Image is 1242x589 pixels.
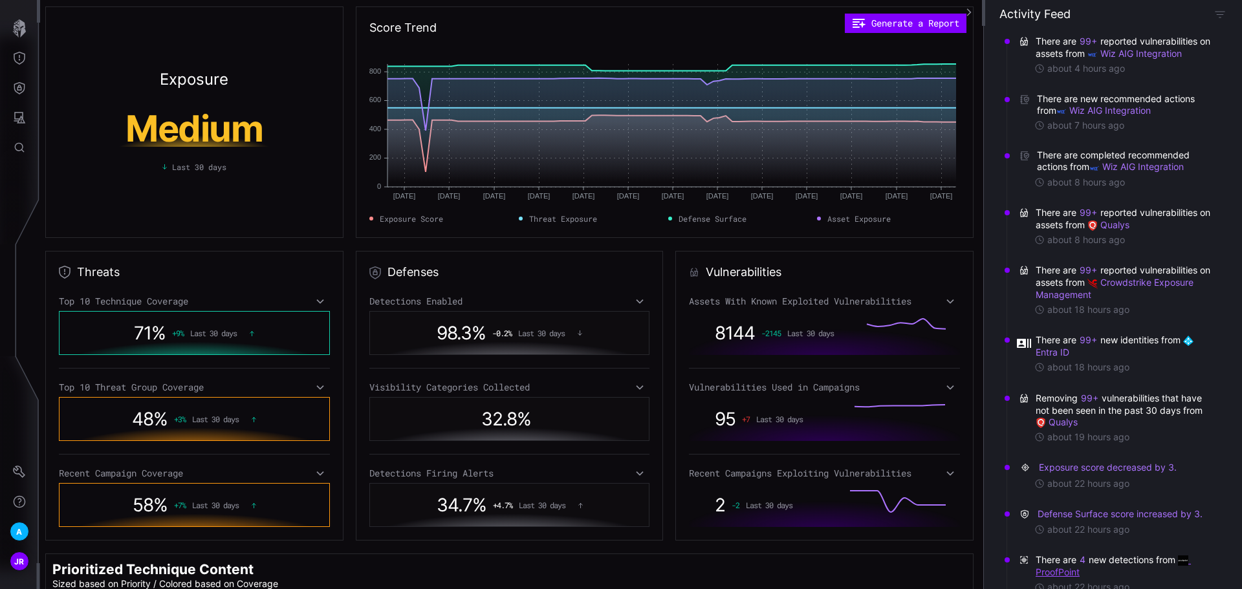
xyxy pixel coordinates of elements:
text: [DATE] [840,192,863,200]
span: Exposure Score [380,213,443,224]
text: [DATE] [662,192,684,200]
text: [DATE] [796,192,818,200]
span: Last 30 days [172,161,226,173]
h2: Threats [77,264,120,280]
img: Wiz [1089,163,1100,173]
button: 99+ [1079,264,1098,277]
div: Detections Firing Alerts [369,467,649,479]
time: about 8 hours ago [1047,234,1125,246]
span: Last 30 days [192,500,239,509]
span: + 7 [742,414,750,423]
span: There are new recommended actions from [1037,93,1214,116]
span: 2 [715,494,725,516]
text: [DATE] [751,192,774,200]
h4: Activity Feed [999,6,1071,21]
span: Last 30 days [746,500,792,509]
span: 95 [715,408,735,430]
div: Visibility Categories Collected [369,381,649,393]
span: + 9 % [172,328,184,337]
span: 58 % [133,494,168,516]
span: -2145 [761,328,781,337]
text: 400 [369,125,381,133]
button: Defense Surface score increased by 3. [1037,508,1203,520]
img: Qualys VMDR [1036,418,1046,428]
span: There are completed recommended actions from [1037,149,1214,173]
span: There are new detections from [1036,553,1214,578]
span: Last 30 days [756,414,803,423]
span: There are new identities from [1036,334,1214,358]
h2: Vulnerabilities [706,264,781,280]
h2: Prioritized Technique Content [52,561,966,578]
a: Qualys [1036,416,1078,427]
span: Last 30 days [519,500,565,509]
time: about 19 hours ago [1047,431,1129,443]
text: [DATE] [930,192,953,200]
time: about 8 hours ago [1047,177,1125,188]
button: JR [1,546,38,576]
text: [DATE] [572,192,595,200]
button: 4 [1079,553,1086,566]
text: 0 [377,182,381,190]
div: Top 10 Threat Group Coverage [59,381,330,393]
time: about 22 hours ago [1047,478,1129,489]
div: Recent Campaign Coverage [59,467,330,479]
text: 200 [369,153,381,161]
span: A [16,525,22,539]
span: JR [14,555,25,568]
span: There are reported vulnerabilities on assets from [1036,264,1214,301]
span: Removing vulnerabilities that have not been seen in the past 30 days from [1036,392,1214,429]
span: + 7 % [174,500,186,509]
text: [DATE] [483,192,506,200]
span: -0.2 % [492,328,512,337]
time: about 7 hours ago [1047,120,1124,131]
span: Defense Surface [679,213,746,224]
span: Last 30 days [192,414,239,423]
h2: Score Trend [369,20,437,36]
time: about 22 hours ago [1047,524,1129,535]
button: Exposure score decreased by 3. [1038,461,1177,474]
a: Wiz AIG Integration [1056,105,1151,116]
span: 32.8 % [481,408,531,430]
a: Wiz AIG Integration [1087,48,1182,59]
time: about 18 hours ago [1047,304,1129,316]
text: 800 [369,67,381,75]
text: [DATE] [393,192,416,200]
button: A [1,517,38,546]
span: Last 30 days [190,328,237,337]
img: Qualys VMDR [1087,220,1098,231]
span: + 4.7 % [493,500,512,509]
span: Last 30 days [787,328,834,337]
button: 99+ [1080,392,1099,405]
text: [DATE] [886,192,908,200]
a: Crowdstrike Exposure Management [1036,277,1196,299]
img: Wiz [1087,49,1098,59]
img: Wiz [1056,106,1067,116]
img: Crowdstrike Falcon Spotlight Devices [1087,279,1098,289]
img: Azure AD [1183,336,1193,346]
button: 99+ [1079,334,1098,347]
span: Last 30 days [518,328,565,337]
button: Generate a Report [845,14,966,33]
time: about 4 hours ago [1047,63,1125,74]
a: Qualys [1087,219,1129,230]
span: 98.3 % [437,322,486,344]
text: [DATE] [528,192,550,200]
span: There are reported vulnerabilities on assets from [1036,35,1214,59]
text: 600 [369,96,381,103]
h1: Medium [72,111,316,147]
div: Detections Enabled [369,295,649,307]
a: Wiz AIG Integration [1089,161,1184,172]
time: about 18 hours ago [1047,361,1129,373]
button: 99+ [1079,35,1098,48]
text: [DATE] [617,192,640,200]
span: 34.7 % [437,494,486,516]
h2: Defenses [387,264,439,280]
img: Proofpoint SaaS [1178,555,1188,566]
button: 99+ [1079,206,1098,219]
span: There are reported vulnerabilities on assets from [1036,206,1214,231]
div: Assets With Known Exploited Vulnerabilities [689,295,960,307]
div: Vulnerabilities Used in Campaigns [689,381,960,393]
span: Threat Exposure [529,213,597,224]
h2: Exposure [160,72,228,87]
span: 48 % [132,408,168,430]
